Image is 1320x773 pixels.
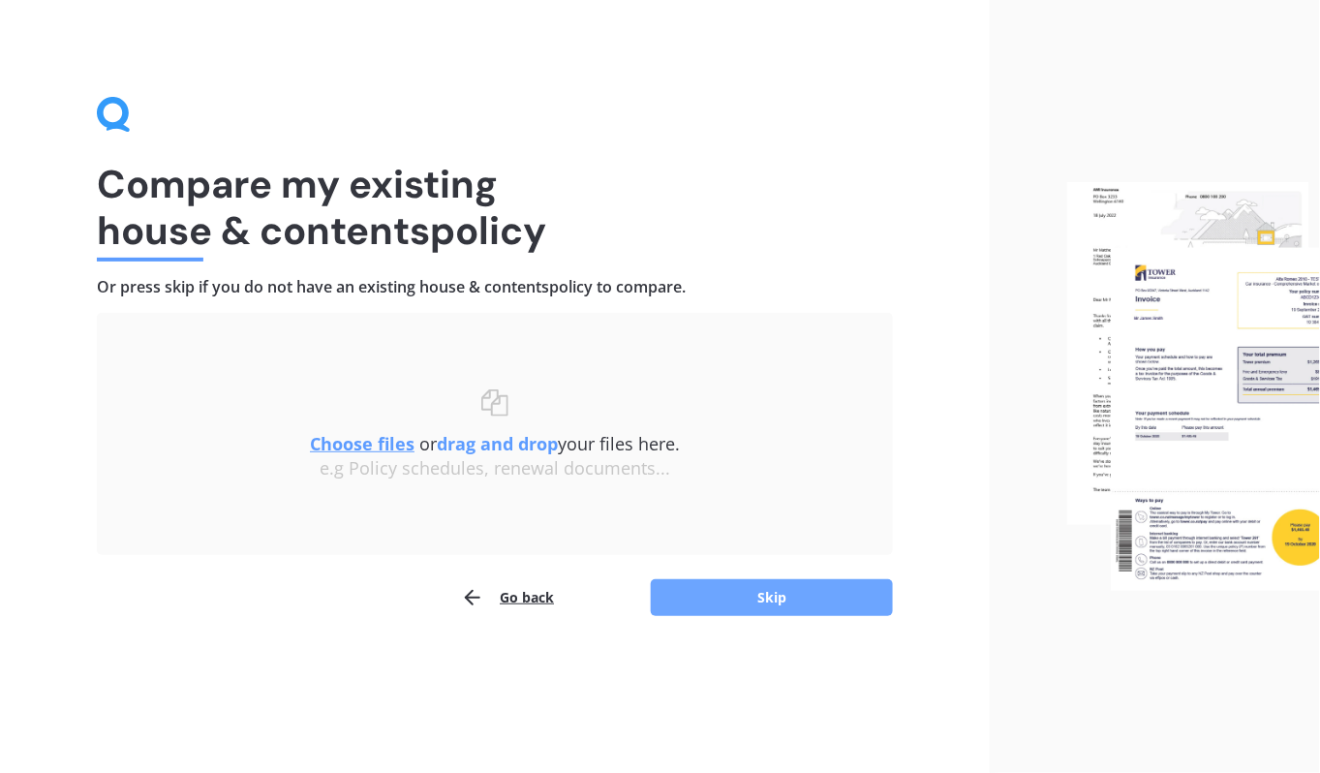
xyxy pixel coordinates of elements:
button: Skip [651,579,893,616]
u: Choose files [310,432,414,455]
h1: Compare my existing house & contents policy [97,161,893,254]
h4: Or press skip if you do not have an existing house & contents policy to compare. [97,277,893,297]
div: e.g Policy schedules, renewal documents... [136,458,854,479]
span: or your files here. [310,432,680,455]
img: files.webp [1067,182,1320,590]
button: Go back [461,578,554,617]
b: drag and drop [437,432,558,455]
